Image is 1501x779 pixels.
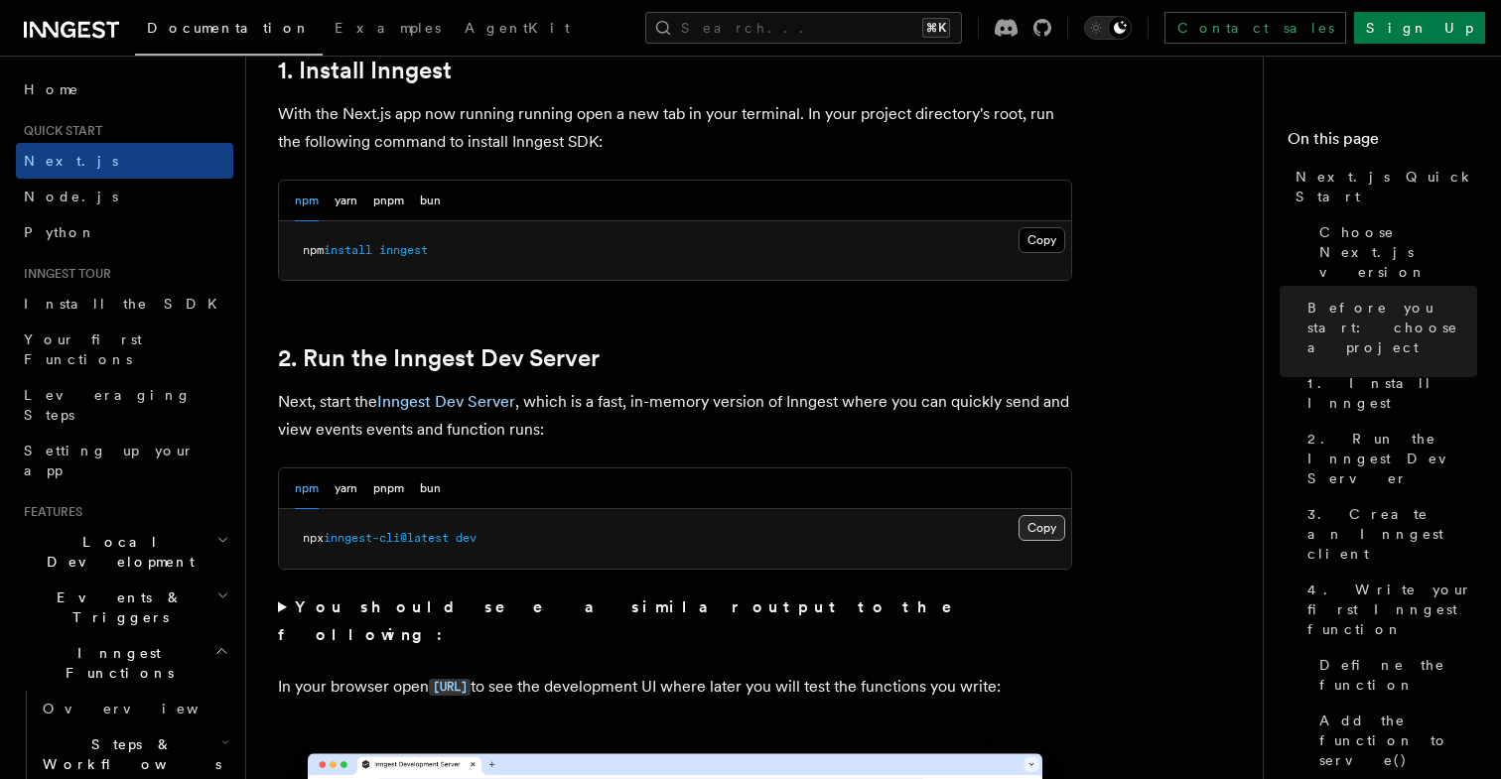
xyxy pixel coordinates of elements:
a: Before you start: choose a project [1299,290,1477,365]
span: inngest [379,243,428,257]
a: 1. Install Inngest [1299,365,1477,421]
a: Setting up your app [16,433,233,488]
button: Toggle dark mode [1084,16,1132,40]
span: 4. Write your first Inngest function [1307,580,1477,639]
span: Python [24,224,96,240]
span: Your first Functions [24,331,142,367]
span: Leveraging Steps [24,387,192,423]
button: pnpm [373,468,404,509]
p: With the Next.js app now running running open a new tab in your terminal. In your project directo... [278,100,1072,156]
a: Sign Up [1354,12,1485,44]
span: inngest-cli@latest [324,531,449,545]
a: Node.js [16,179,233,214]
code: [URL] [429,679,471,696]
button: yarn [335,468,357,509]
button: Events & Triggers [16,580,233,635]
span: Add the function to serve() [1319,711,1477,770]
span: Examples [335,20,441,36]
button: bun [420,468,441,509]
span: Features [16,504,82,520]
a: Next.js Quick Start [1288,159,1477,214]
p: Next, start the , which is a fast, in-memory version of Inngest where you can quickly send and vi... [278,388,1072,444]
a: [URL] [429,677,471,696]
kbd: ⌘K [922,18,950,38]
a: Define the function [1311,647,1477,703]
a: Choose Next.js version [1311,214,1477,290]
p: In your browser open to see the development UI where later you will test the functions you write: [278,673,1072,702]
span: Next.js [24,153,118,169]
span: Home [24,79,79,99]
span: npm [303,243,324,257]
button: Local Development [16,524,233,580]
span: Node.js [24,189,118,204]
strong: You should see a similar output to the following: [278,597,980,644]
a: Documentation [135,6,323,56]
span: Inngest tour [16,266,111,282]
span: AgentKit [465,20,570,36]
span: Local Development [16,532,216,572]
a: Add the function to serve() [1311,703,1477,778]
span: Next.js Quick Start [1296,167,1477,206]
span: dev [456,531,477,545]
span: Events & Triggers [16,587,216,627]
a: Overview [35,691,233,726]
button: npm [295,181,319,221]
a: 4. Write your first Inngest function [1299,572,1477,647]
button: bun [420,181,441,221]
a: 3. Create an Inngest client [1299,496,1477,572]
span: 2. Run the Inngest Dev Server [1307,429,1477,488]
a: Contact sales [1164,12,1346,44]
span: Install the SDK [24,296,229,312]
button: yarn [335,181,357,221]
span: Documentation [147,20,311,36]
span: 1. Install Inngest [1307,373,1477,413]
button: Inngest Functions [16,635,233,691]
span: Define the function [1319,655,1477,695]
button: Copy [1019,227,1065,253]
span: Overview [43,701,247,716]
span: npx [303,531,324,545]
a: Examples [323,6,453,54]
button: Search...⌘K [645,12,962,44]
span: Choose Next.js version [1319,222,1477,282]
summary: You should see a similar output to the following: [278,593,1072,649]
span: Inngest Functions [16,643,214,683]
a: Next.js [16,143,233,179]
button: npm [295,468,319,509]
span: Quick start [16,123,102,139]
span: install [324,243,372,257]
a: Leveraging Steps [16,377,233,433]
a: Your first Functions [16,322,233,377]
span: Before you start: choose a project [1307,298,1477,357]
a: Inngest Dev Server [377,392,515,411]
span: Steps & Workflows [35,734,221,774]
a: AgentKit [453,6,582,54]
button: pnpm [373,181,404,221]
a: Python [16,214,233,250]
h4: On this page [1288,127,1477,159]
a: 1. Install Inngest [278,57,452,84]
a: Home [16,71,233,107]
a: 2. Run the Inngest Dev Server [1299,421,1477,496]
span: Setting up your app [24,443,195,478]
a: 2. Run the Inngest Dev Server [278,344,600,372]
span: 3. Create an Inngest client [1307,504,1477,564]
button: Copy [1019,515,1065,541]
a: Install the SDK [16,286,233,322]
